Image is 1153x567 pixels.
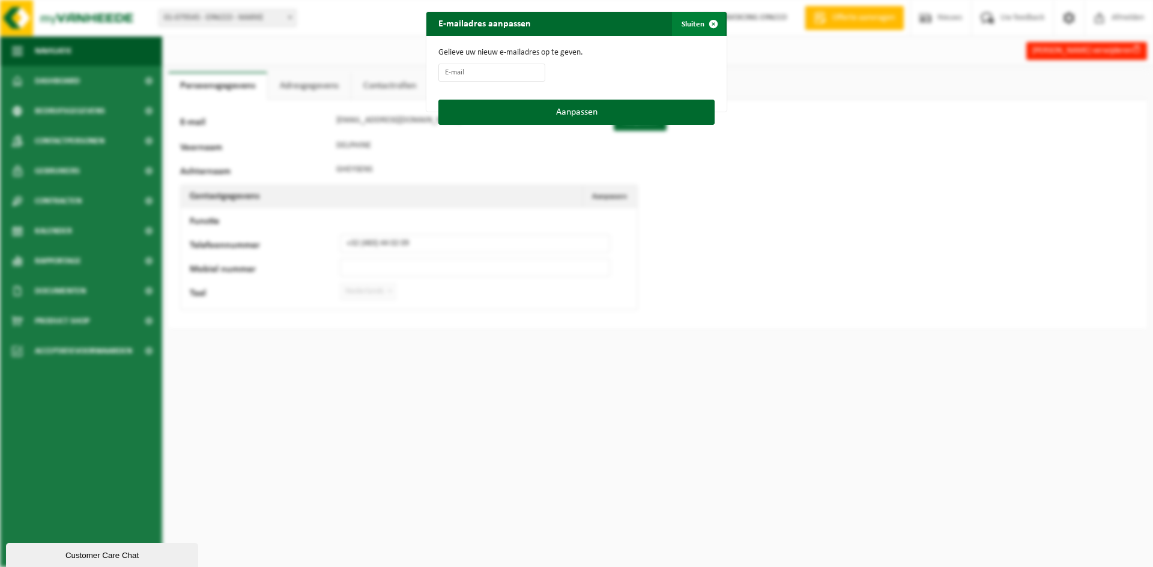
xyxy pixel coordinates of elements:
button: Aanpassen [438,100,715,125]
p: Gelieve uw nieuw e-mailadres op te geven. [438,48,715,58]
iframe: chat widget [6,541,201,567]
h2: E-mailadres aanpassen [426,12,543,35]
input: E-mail [438,64,545,82]
button: Sluiten [672,12,725,36]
